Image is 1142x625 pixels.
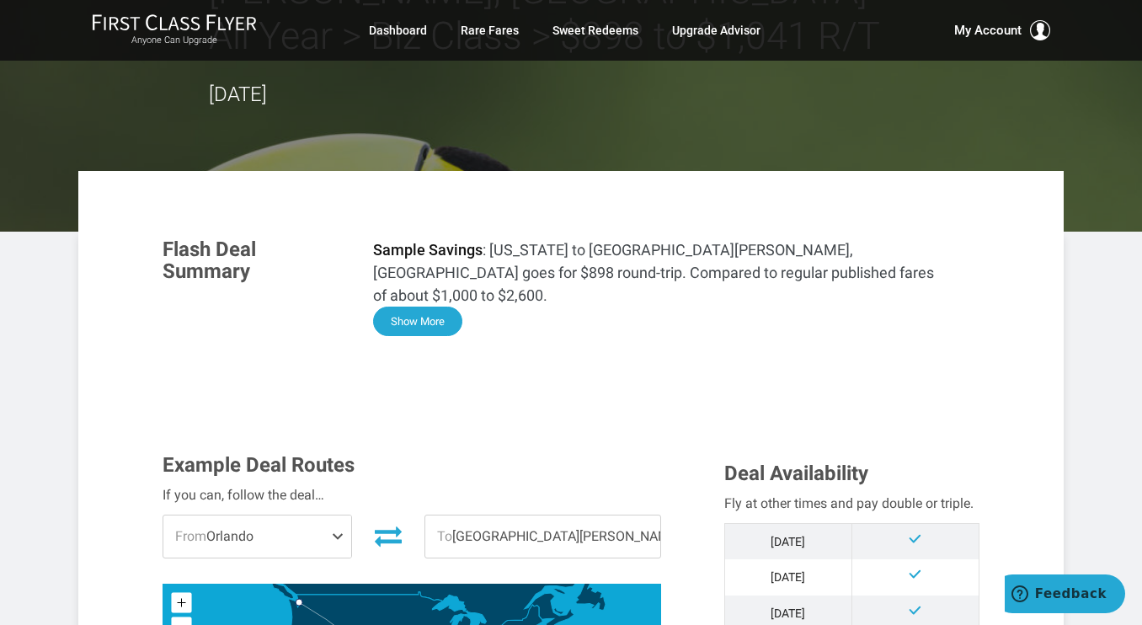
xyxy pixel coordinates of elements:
span: From [175,528,206,544]
span: My Account [954,20,1022,40]
div: If you can, follow the deal… [163,484,661,506]
div: Fly at other times and pay double or triple. [724,493,979,515]
time: [DATE] [209,83,267,106]
g: Seattle [296,599,310,606]
iframe: Opens a widget where you can find more information [1005,574,1125,617]
strong: Sample Savings [373,241,483,259]
a: Rare Fares [461,15,519,45]
td: [DATE] [724,523,851,559]
img: First Class Flyer [92,13,257,31]
a: Dashboard [369,15,427,45]
h3: Flash Deal Summary [163,238,348,283]
span: Deal Availability [724,462,868,485]
button: My Account [954,20,1050,40]
span: [GEOGRAPHIC_DATA][PERSON_NAME], [GEOGRAPHIC_DATA] [425,515,660,558]
p: : [US_STATE] to [GEOGRAPHIC_DATA][PERSON_NAME], [GEOGRAPHIC_DATA] goes for $898 round-trip. Compa... [373,238,979,307]
span: To [437,528,452,544]
button: Show More [373,307,462,336]
button: Invert Route Direction [365,517,412,554]
span: Example Deal Routes [163,453,355,477]
a: First Class FlyerAnyone Can Upgrade [92,13,257,47]
td: [DATE] [724,559,851,595]
a: Upgrade Advisor [672,15,760,45]
small: Anyone Can Upgrade [92,35,257,46]
span: Orlando [163,515,351,558]
a: Sweet Redeems [552,15,638,45]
